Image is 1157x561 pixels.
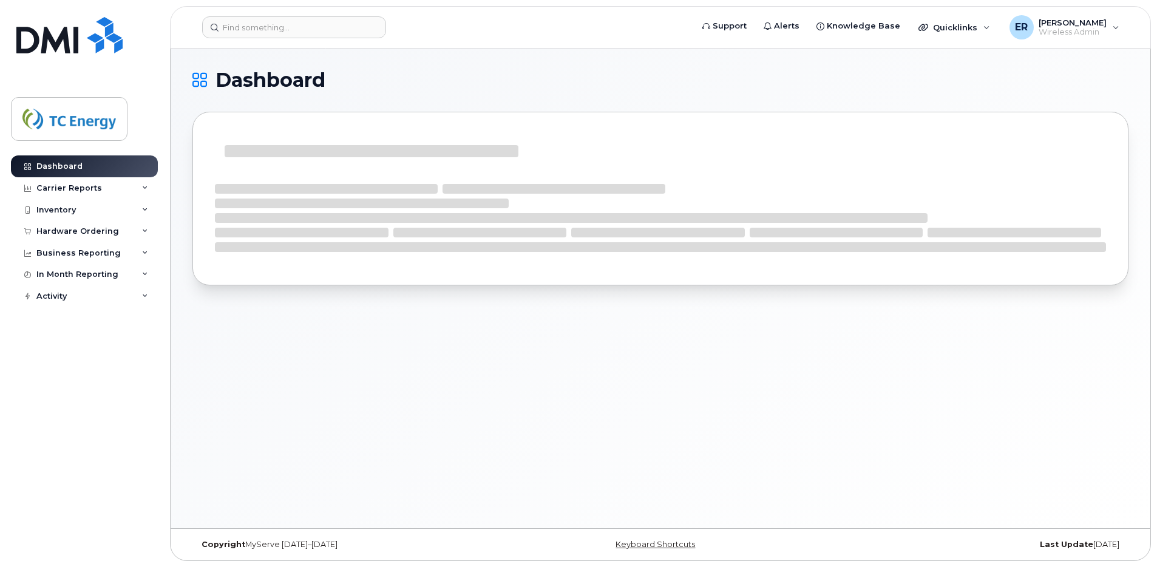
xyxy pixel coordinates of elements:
strong: Copyright [202,540,245,549]
span: Dashboard [215,71,325,89]
strong: Last Update [1040,540,1093,549]
a: Keyboard Shortcuts [616,540,695,549]
div: [DATE] [816,540,1128,549]
div: MyServe [DATE]–[DATE] [192,540,504,549]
